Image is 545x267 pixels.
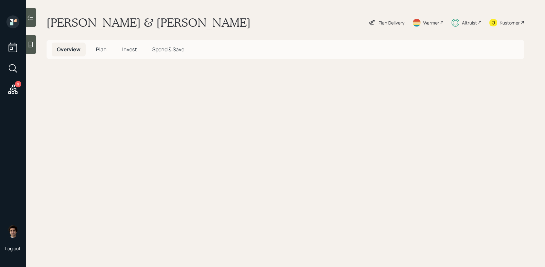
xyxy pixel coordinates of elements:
[6,225,19,238] img: harrison-schaefer-headshot-2.png
[152,46,184,53] span: Spend & Save
[96,46,107,53] span: Plan
[462,19,477,26] div: Altruist
[122,46,137,53] span: Invest
[5,245,21,252] div: Log out
[15,81,21,87] div: 9
[500,19,520,26] div: Kustomer
[57,46,80,53] span: Overview
[47,15,251,30] h1: [PERSON_NAME] & [PERSON_NAME]
[423,19,439,26] div: Warmer
[379,19,404,26] div: Plan Delivery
